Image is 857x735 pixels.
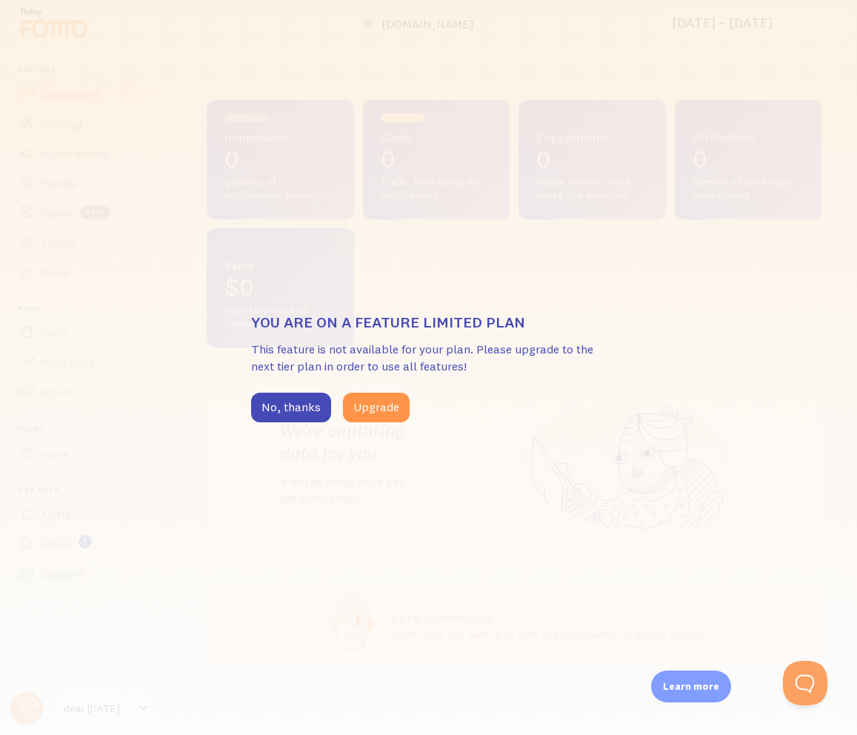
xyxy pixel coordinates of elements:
[251,341,607,375] p: This feature is not available for your plan. Please upgrade to the next tier plan in order to use...
[783,661,827,705] iframe: Help Scout Beacon - Open
[251,313,607,332] h3: You are on a feature limited plan
[651,671,731,702] div: Learn more
[343,393,410,422] button: Upgrade
[663,679,719,694] p: Learn more
[251,393,331,422] button: No, thanks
